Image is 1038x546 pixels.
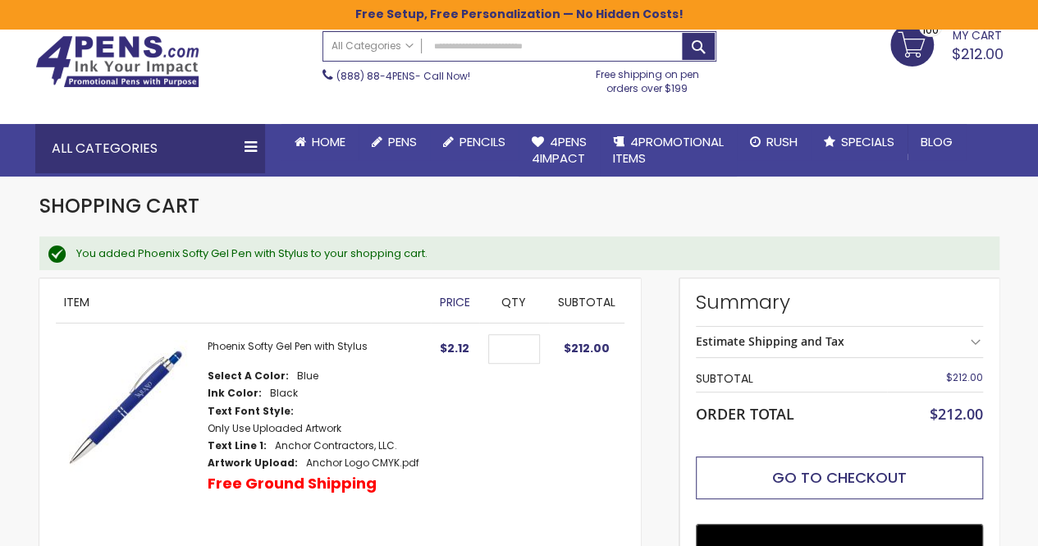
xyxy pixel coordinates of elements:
a: 4Pens4impact [519,124,600,177]
a: $212.00 100 [890,23,1004,64]
span: $2.12 [440,340,469,356]
dd: Anchor Contractors, LLC. [275,439,397,452]
span: $212.00 [952,44,1004,64]
a: Specials [811,124,908,160]
span: Price [440,294,470,310]
span: $212.00 [946,370,983,384]
a: Home [281,124,359,160]
span: Shopping Cart [39,192,199,219]
dt: Artwork Upload [208,457,298,470]
a: All Categories [323,32,422,59]
span: Pens [388,133,417,150]
span: - Call Now! [336,69,470,83]
span: $212.00 [564,340,610,356]
a: Phoenix Softy Gel Pen with Stylus [208,339,368,353]
span: Subtotal [558,294,615,310]
dd: Blue [297,369,318,383]
a: (888) 88-4PENS [336,69,415,83]
strong: Order Total [696,401,794,424]
div: Free shipping on pen orders over $199 [578,62,716,94]
button: Go to Checkout [696,457,983,499]
span: 100 [922,22,939,38]
a: Pencils [430,124,519,160]
span: Specials [841,133,894,150]
span: Go to Checkout [772,467,907,488]
a: Pens [359,124,430,160]
img: 4Pens Custom Pens and Promotional Products [35,35,199,88]
span: Blog [921,133,953,150]
a: Rush [737,124,811,160]
th: Subtotal [696,366,887,392]
dt: Text Font Style [208,405,294,418]
dt: Text Line 1 [208,439,267,452]
img: Phoenix Softy Gel Pen with Stylus-Blue [56,340,191,475]
div: You added Phoenix Softy Gel Pen with Stylus to your shopping cart. [76,246,983,261]
span: Home [312,133,345,150]
dd: Only Use Uploaded Artwork [208,422,341,435]
strong: Estimate Shipping and Tax [696,333,844,349]
span: Pencils [460,133,505,150]
div: All Categories [35,124,265,173]
span: Item [64,294,89,310]
p: Free Ground Shipping [208,474,377,493]
a: Blog [908,124,966,160]
strong: Summary [696,289,983,315]
dt: Select A Color [208,369,289,383]
a: Phoenix Softy Gel Pen with Stylus-Blue [56,340,208,531]
a: 4PROMOTIONALITEMS [600,124,737,177]
dd: Black [270,387,298,400]
span: Qty [501,294,526,310]
span: $212.00 [930,404,983,424]
a: Anchor Logo CMYK.pdf [306,456,419,470]
span: All Categories [332,39,414,53]
dt: Ink Color [208,387,262,400]
span: 4PROMOTIONAL ITEMS [613,133,724,167]
span: Rush [766,133,798,150]
span: 4Pens 4impact [532,133,587,167]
